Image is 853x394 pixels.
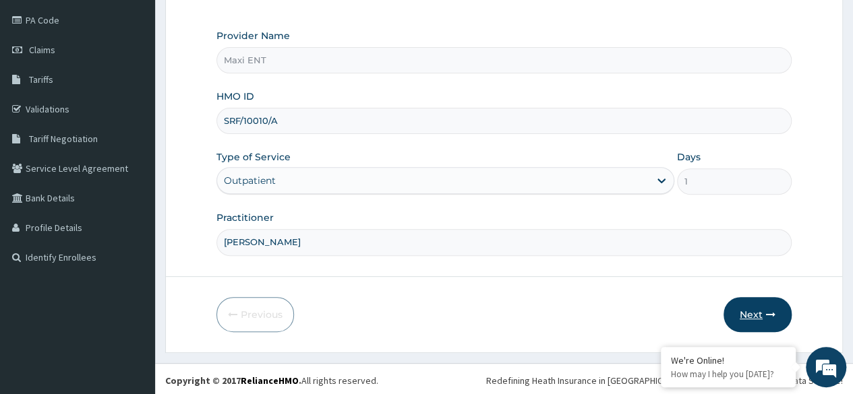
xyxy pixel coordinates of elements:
span: Tariff Negotiation [29,133,98,145]
label: Provider Name [216,29,290,42]
label: Days [677,150,701,164]
span: Tariffs [29,73,53,86]
img: d_794563401_company_1708531726252_794563401 [25,67,55,101]
strong: Copyright © 2017 . [165,374,301,387]
textarea: Type your message and hit 'Enter' [7,256,257,303]
div: Outpatient [224,174,276,187]
div: Chat with us now [70,75,227,93]
div: We're Online! [671,354,786,366]
span: We're online! [78,114,186,250]
div: Redefining Heath Insurance in [GEOGRAPHIC_DATA] using Telemedicine and Data Science! [486,374,843,387]
label: Practitioner [216,211,274,224]
input: Enter HMO ID [216,108,792,134]
span: Claims [29,44,55,56]
button: Next [724,297,792,332]
label: HMO ID [216,90,254,103]
button: Previous [216,297,294,332]
label: Type of Service [216,150,291,164]
p: How may I help you today? [671,368,786,380]
div: Minimize live chat window [221,7,254,39]
a: RelianceHMO [241,374,299,387]
input: Enter Name [216,229,792,255]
